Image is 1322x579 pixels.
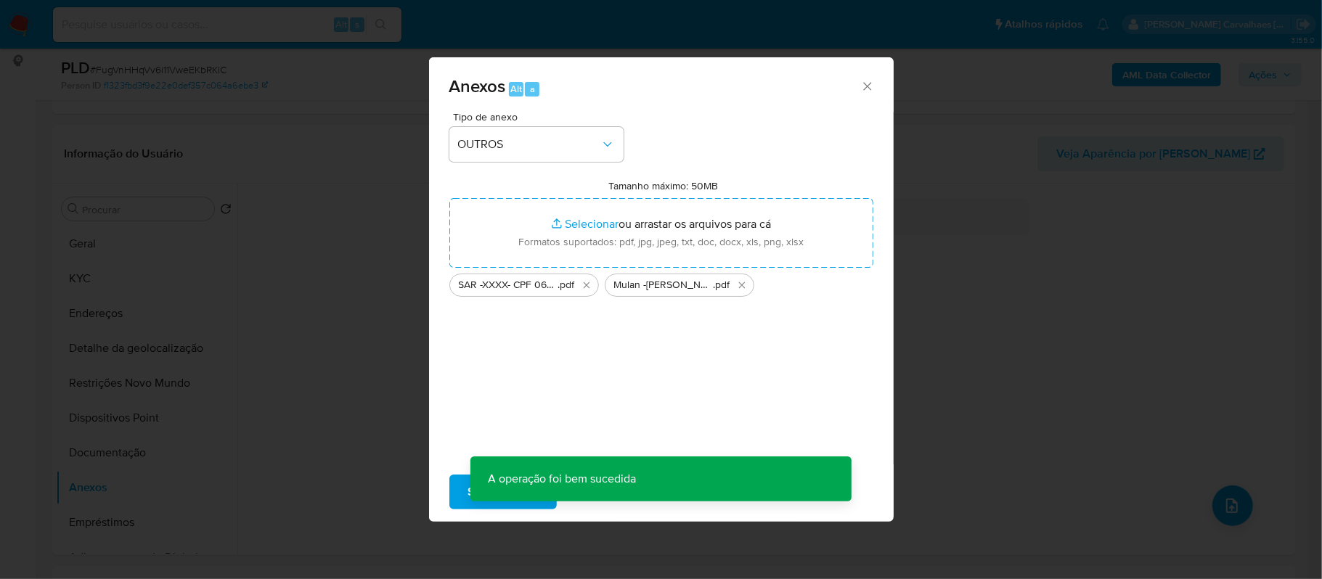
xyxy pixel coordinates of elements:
button: Subir arquivo [449,475,557,509]
span: a [530,82,535,96]
button: OUTROS [449,127,624,162]
button: Fechar [860,79,873,92]
span: Subir arquivo [468,476,538,508]
p: A operação foi bem sucedida [470,456,653,501]
span: OUTROS [458,137,600,152]
span: Alt [510,82,522,96]
span: Cancelar [582,476,629,508]
span: Tipo de anexo [453,112,627,122]
span: .pdf [714,278,730,292]
span: .pdf [558,278,575,292]
span: Anexos [449,73,506,99]
button: Excluir Mulan -Egler Rafael Santos Lima - Tabla dinámica 1.pdf [733,276,751,294]
span: Mulan -[PERSON_NAME] [PERSON_NAME] - Tabla dinámica 1 [614,278,714,292]
ul: Arquivos selecionados [449,268,873,297]
label: Tamanho máximo: 50MB [608,179,718,192]
span: SAR -XXXX- CPF 06444425573 - [PERSON_NAME] [PERSON_NAME] LIMA (1) [459,278,558,292]
button: Excluir SAR -XXXX- CPF 06444425573 - EGLER RAFAEL SANTOS LIMA (1).pdf [578,276,595,294]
